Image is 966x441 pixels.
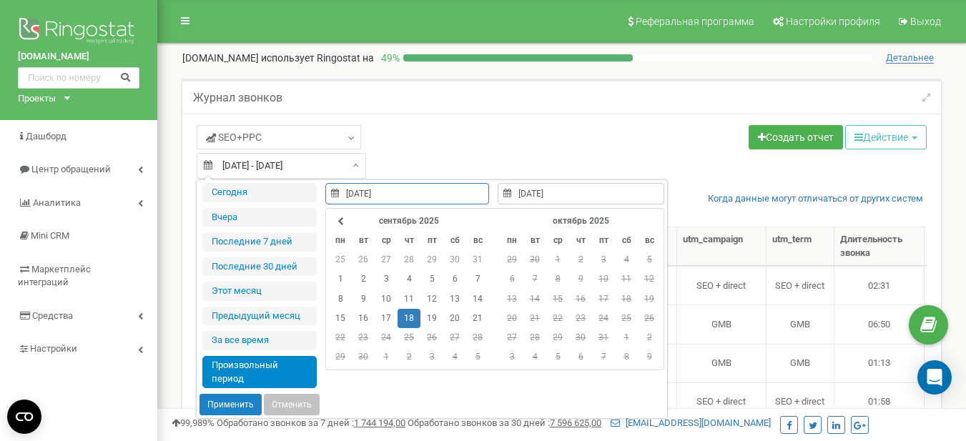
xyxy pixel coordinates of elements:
[569,347,592,367] td: 6
[329,250,352,269] td: 25
[202,257,317,277] li: Последние 30 дней
[845,125,927,149] button: Действие
[375,269,398,289] td: 3
[592,309,615,328] td: 24
[329,269,352,289] td: 1
[420,250,443,269] td: 29
[615,289,638,309] td: 18
[569,250,592,269] td: 2
[638,309,661,328] td: 26
[202,232,317,252] li: Последние 7 дней
[18,92,56,106] div: Проекты
[501,269,523,289] td: 6
[7,400,41,434] button: Open CMP widget
[18,50,139,64] a: [DOMAIN_NAME]
[420,231,443,250] th: пт
[592,250,615,269] td: 3
[834,266,925,304] td: 02:31
[523,269,546,289] td: 7
[398,289,420,309] td: 11
[202,183,317,202] li: Сегодня
[31,164,111,174] span: Центр обращений
[32,310,73,321] span: Средства
[677,266,767,304] td: SEO + direct
[398,328,420,347] td: 25
[443,309,466,328] td: 20
[638,231,661,250] th: вс
[834,304,925,343] td: 06:50
[466,231,489,250] th: вс
[677,344,767,382] td: GMB
[182,51,374,65] p: [DOMAIN_NAME]
[638,347,661,367] td: 9
[172,417,215,428] span: 99,989%
[501,250,523,269] td: 29
[592,328,615,347] td: 31
[592,347,615,367] td: 7
[466,309,489,328] td: 21
[546,289,569,309] td: 15
[569,289,592,309] td: 16
[615,347,638,367] td: 8
[615,328,638,347] td: 1
[352,212,466,231] th: сентябрь 2025
[917,360,952,395] div: Open Intercom Messenger
[398,347,420,367] td: 2
[615,269,638,289] td: 11
[466,289,489,309] td: 14
[329,309,352,328] td: 15
[767,227,834,266] th: utm_term
[786,16,880,27] span: Настройки профиля
[677,304,767,343] td: GMB
[443,269,466,289] td: 6
[615,231,638,250] th: сб
[834,382,925,421] td: 01:58
[677,382,767,421] td: SEO + direct
[443,231,466,250] th: сб
[202,307,317,326] li: Предыдущий меcяц
[569,269,592,289] td: 9
[443,347,466,367] td: 4
[375,231,398,250] th: ср
[546,269,569,289] td: 8
[523,309,546,328] td: 21
[767,266,834,304] td: SEO + direct
[466,269,489,289] td: 7
[408,417,601,428] span: Обработано звонков за 30 дней :
[352,269,375,289] td: 2
[329,289,352,309] td: 8
[30,343,77,354] span: Настройки
[443,250,466,269] td: 30
[31,230,69,241] span: Mini CRM
[352,250,375,269] td: 26
[523,328,546,347] td: 28
[352,231,375,250] th: вт
[749,125,843,149] a: Создать отчет
[834,227,925,266] th: Длительность звонка
[352,289,375,309] td: 9
[443,289,466,309] td: 13
[523,212,638,231] th: октябрь 2025
[636,16,754,27] span: Реферальная программа
[886,52,934,64] span: Детальнее
[206,130,262,144] span: SEO+PPC
[202,331,317,350] li: За все время
[375,328,398,347] td: 24
[420,289,443,309] td: 12
[202,356,317,388] li: Произвольный период
[569,328,592,347] td: 30
[708,192,923,206] a: Когда данные могут отличаться от других систем
[466,250,489,269] td: 31
[638,269,661,289] td: 12
[398,309,420,328] td: 18
[550,417,601,428] u: 7 596 625,00
[354,417,405,428] u: 1 744 194,00
[33,197,81,208] span: Аналитика
[375,309,398,328] td: 17
[329,347,352,367] td: 29
[217,417,405,428] span: Обработано звонков за 7 дней :
[18,264,91,288] span: Маркетплейс интеграций
[546,250,569,269] td: 1
[264,394,320,415] button: Отменить
[767,382,834,421] td: SEO + direct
